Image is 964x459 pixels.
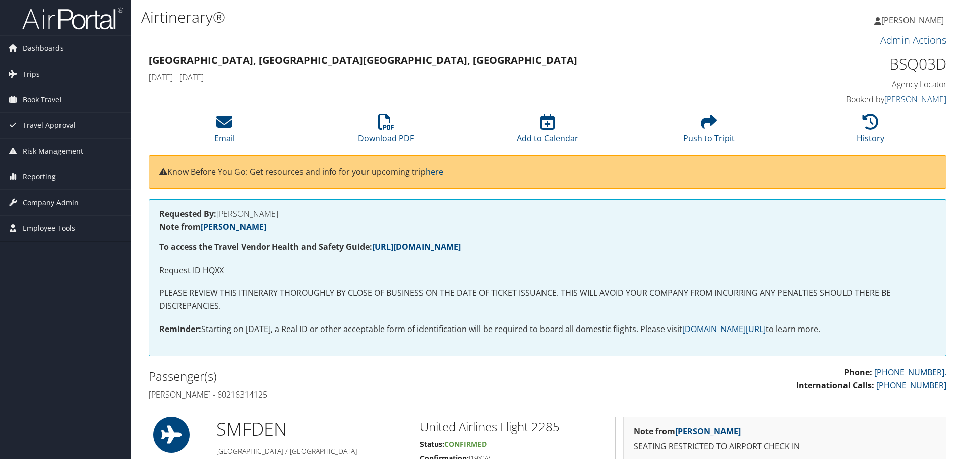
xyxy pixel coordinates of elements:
span: Book Travel [23,87,62,112]
strong: [GEOGRAPHIC_DATA], [GEOGRAPHIC_DATA] [GEOGRAPHIC_DATA], [GEOGRAPHIC_DATA] [149,53,577,67]
h5: [GEOGRAPHIC_DATA] / [GEOGRAPHIC_DATA] [216,446,404,456]
a: [PERSON_NAME] [884,94,946,105]
h4: [PERSON_NAME] - 60216314125 [149,389,540,400]
h1: Airtinerary® [141,7,683,28]
span: Trips [23,61,40,87]
a: [PERSON_NAME] [874,5,954,35]
a: [DOMAIN_NAME][URL] [682,323,766,335]
a: Add to Calendar [517,119,578,144]
a: [URL][DOMAIN_NAME] [372,241,461,252]
a: Download PDF [358,119,414,144]
h4: Agency Locator [758,79,946,90]
h2: Passenger(s) [149,368,540,385]
span: Employee Tools [23,216,75,241]
h1: BSQ03D [758,53,946,75]
a: Email [214,119,235,144]
h1: SMF DEN [216,417,404,442]
img: airportal-logo.png [22,7,123,30]
p: Request ID HQXX [159,264,936,277]
strong: Reminder: [159,323,201,335]
p: Starting on [DATE], a Real ID or other acceptable form of identification will be required to boar... [159,323,936,336]
span: Dashboards [23,36,64,61]
strong: Requested By: [159,208,216,219]
a: [PHONE_NUMBER]. [874,367,946,378]
span: Company Admin [23,190,79,215]
a: [PERSON_NAME] [675,426,741,437]
p: SEATING RESTRICTED TO AIRPORT CHECK IN [634,440,936,453]
a: History [857,119,884,144]
p: Know Before You Go: Get resources and info for your upcoming trip [159,166,936,179]
a: [PHONE_NUMBER] [876,380,946,391]
strong: Note from [634,426,741,437]
h4: [PERSON_NAME] [159,210,936,218]
strong: To access the Travel Vendor Health and Safety Guide: [159,241,461,252]
a: Admin Actions [880,33,946,47]
strong: Note from [159,221,266,232]
strong: International Calls: [796,380,874,391]
span: [PERSON_NAME] [881,15,944,26]
h2: United Airlines Flight 2285 [420,418,608,435]
h4: Booked by [758,94,946,105]
span: Travel Approval [23,113,76,138]
p: PLEASE REVIEW THIS ITINERARY THOROUGHLY BY CLOSE OF BUSINESS ON THE DATE OF TICKET ISSUANCE. THIS... [159,287,936,312]
span: Confirmed [444,439,487,449]
a: Push to Tripit [683,119,735,144]
span: Reporting [23,164,56,189]
h4: [DATE] - [DATE] [149,72,743,83]
a: [PERSON_NAME] [201,221,266,232]
span: Risk Management [23,139,83,164]
a: here [426,166,443,177]
strong: Phone: [844,367,872,378]
strong: Status: [420,439,444,449]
